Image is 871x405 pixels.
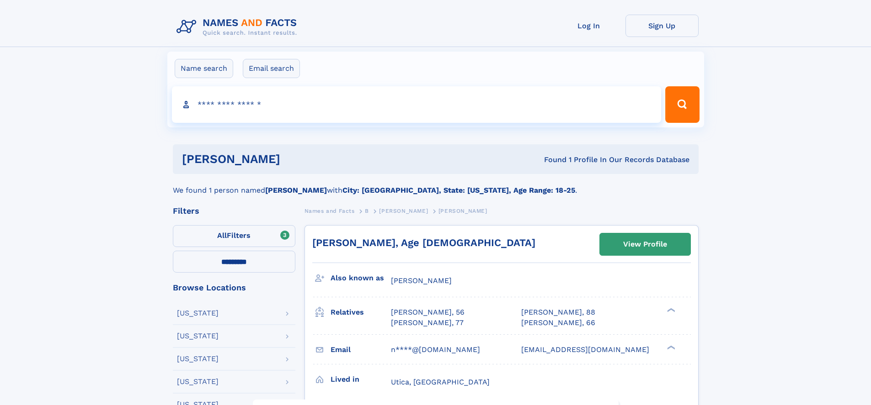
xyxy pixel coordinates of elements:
[665,344,676,350] div: ❯
[665,86,699,123] button: Search Button
[177,310,219,317] div: [US_STATE]
[265,186,327,195] b: [PERSON_NAME]
[177,355,219,363] div: [US_STATE]
[342,186,575,195] b: City: [GEOGRAPHIC_DATA], State: [US_STATE], Age Range: 18-25
[331,372,391,387] h3: Lived in
[331,305,391,320] h3: Relatives
[412,155,689,165] div: Found 1 Profile In Our Records Database
[172,86,662,123] input: search input
[391,318,464,328] a: [PERSON_NAME], 77
[305,205,355,216] a: Names and Facts
[623,234,667,255] div: View Profile
[173,225,295,247] label: Filters
[552,15,625,37] a: Log In
[379,205,428,216] a: [PERSON_NAME]
[177,332,219,340] div: [US_STATE]
[182,153,412,165] h1: [PERSON_NAME]
[175,59,233,78] label: Name search
[365,205,369,216] a: B
[173,174,699,196] div: We found 1 person named with .
[331,270,391,286] h3: Also known as
[521,307,595,317] a: [PERSON_NAME], 88
[665,307,676,313] div: ❯
[521,345,649,354] span: [EMAIL_ADDRESS][DOMAIN_NAME]
[379,208,428,214] span: [PERSON_NAME]
[521,318,595,328] a: [PERSON_NAME], 66
[173,284,295,292] div: Browse Locations
[331,342,391,358] h3: Email
[173,207,295,215] div: Filters
[391,276,452,285] span: [PERSON_NAME]
[177,378,219,385] div: [US_STATE]
[173,15,305,39] img: Logo Names and Facts
[365,208,369,214] span: B
[600,233,690,255] a: View Profile
[391,378,490,386] span: Utica, [GEOGRAPHIC_DATA]
[391,307,465,317] a: [PERSON_NAME], 56
[217,231,227,240] span: All
[438,208,487,214] span: [PERSON_NAME]
[625,15,699,37] a: Sign Up
[312,237,535,248] a: [PERSON_NAME], Age [DEMOGRAPHIC_DATA]
[243,59,300,78] label: Email search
